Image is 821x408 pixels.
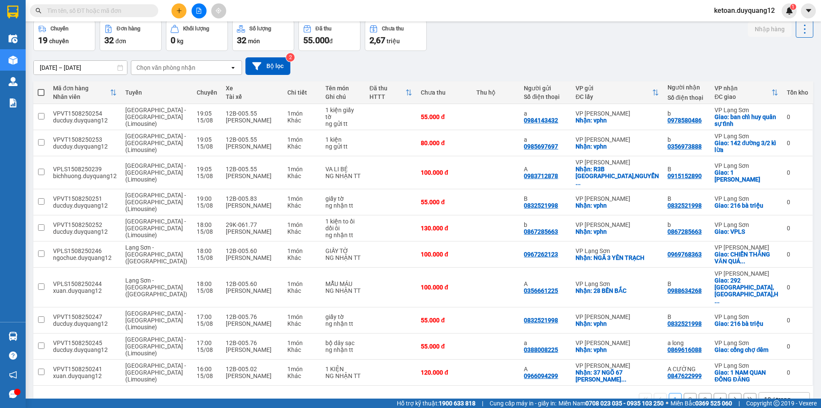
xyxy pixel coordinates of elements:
[287,89,317,96] div: Chi tiết
[176,8,182,14] span: plus
[667,287,702,294] div: 0988634268
[216,8,221,14] span: aim
[524,173,558,179] div: 0983712878
[197,280,217,287] div: 18:00
[715,113,778,127] div: Giao: ban chỉ huy quân sự tỉnh
[197,173,217,179] div: 15/08
[9,98,18,107] img: solution-icon
[197,254,217,261] div: 15/08
[197,89,217,96] div: Chuyến
[287,346,317,353] div: Khác
[53,280,117,287] div: VPLS1508250244
[249,26,271,32] div: Số lượng
[325,143,360,150] div: ng gửi tt
[797,396,804,403] svg: open
[171,35,175,45] span: 0
[764,395,791,404] div: 10 / trang
[226,247,279,254] div: 12B-005.60
[715,251,778,265] div: Giao: CHIẾN THẮNG VĂN QUÁN HĐ
[576,313,659,320] div: VP [PERSON_NAME]
[365,81,417,104] th: Toggle SortBy
[325,340,360,346] div: bộ dây sạc
[524,110,567,117] div: a
[715,244,778,251] div: VP [PERSON_NAME]
[197,136,217,143] div: 19:05
[197,228,217,235] div: 15/08
[524,143,558,150] div: 0985697697
[34,61,127,74] input: Select a date range.
[524,366,567,372] div: A
[53,110,117,117] div: VPVT1508250254
[287,166,317,173] div: 1 món
[53,228,117,235] div: ducduy.duyquang12
[49,38,69,45] span: chuyến
[715,346,778,353] div: Giao: cổng chợ đêm
[53,287,117,294] div: xuan.duyquang12
[197,202,217,209] div: 15/08
[325,346,360,353] div: ng nhận tt
[226,346,279,353] div: [PERSON_NAME]
[325,195,360,202] div: giấy tờ
[286,53,295,62] sup: 2
[53,202,117,209] div: ducduy.duyquang12
[421,343,468,350] div: 55.000 đ
[576,228,659,235] div: Nhận: vphn
[482,399,483,408] span: |
[524,136,567,143] div: a
[476,89,515,96] div: Thu hộ
[524,280,567,287] div: A
[421,284,468,291] div: 100.000 đ
[715,221,778,228] div: VP Lạng Sơn
[524,221,567,228] div: b
[287,195,317,202] div: 1 món
[621,376,626,383] span: ...
[53,93,110,100] div: Nhân viên
[197,366,217,372] div: 16:00
[325,247,360,254] div: GIẤY TỜ
[325,232,360,238] div: ng nhận tt
[710,81,783,104] th: Toggle SortBy
[211,3,226,18] button: aim
[197,117,217,124] div: 15/08
[325,107,360,120] div: 1 kiện giấy tờ
[53,366,117,372] div: VPVT1508250241
[226,287,279,294] div: [PERSON_NAME]
[50,26,68,32] div: Chuyến
[387,38,400,45] span: triệu
[667,372,702,379] div: 0847622999
[226,202,279,209] div: [PERSON_NAME]
[53,117,117,124] div: ducduy.duyquang12
[490,399,556,408] span: Cung cấp máy in - giấy in:
[47,6,148,15] input: Tìm tên, số ĐT hoặc mã đơn
[421,169,468,176] div: 100.000 đ
[667,94,706,101] div: Số điện thoại
[104,35,114,45] span: 32
[397,399,475,408] span: Hỗ trợ kỹ thuật:
[421,251,468,258] div: 100.000 đ
[576,195,659,202] div: VP [PERSON_NAME]
[524,340,567,346] div: a
[232,20,294,51] button: Số lượng32món
[524,287,558,294] div: 0356661225
[715,369,778,383] div: Giao: 1 NAM QUAN ĐÔNG ĐĂNG
[667,320,702,327] div: 0832521998
[421,317,468,324] div: 55.000 đ
[524,195,567,202] div: B
[576,247,659,254] div: VP Lạng Sơn
[715,140,778,153] div: Giao: 142 đường 3/2 kì lừa
[740,258,745,265] span: ...
[715,107,778,113] div: VP Lạng Sơn
[715,162,778,169] div: VP Lạng Sơn
[53,221,117,228] div: VPVT1508250252
[287,173,317,179] div: Khác
[715,320,778,327] div: Giao: 216 bà triệu
[230,64,236,71] svg: open
[524,93,567,100] div: Số điện thoại
[576,362,659,369] div: VP [PERSON_NAME]
[748,21,791,37] button: Nhập hàng
[576,287,659,294] div: Nhận: 28 BẾN BẮC
[421,369,468,376] div: 120.000 đ
[365,20,427,51] button: Chưa thu2,67 triệu
[667,221,706,228] div: b
[714,393,726,406] button: 4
